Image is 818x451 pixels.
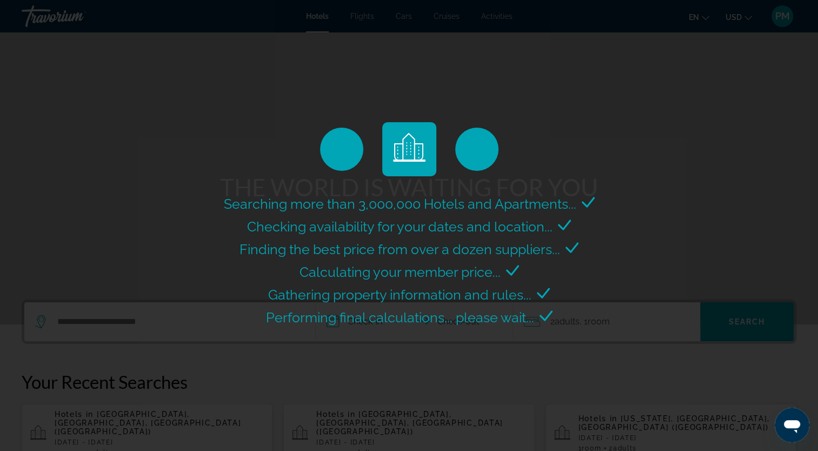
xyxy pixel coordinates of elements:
[224,196,576,212] span: Searching more than 3,000,000 Hotels and Apartments...
[268,287,531,303] span: Gathering property information and rules...
[775,408,809,442] iframe: Button to launch messaging window
[240,241,560,257] span: Finding the best price from over a dozen suppliers...
[266,309,534,326] span: Performing final calculations... please wait...
[300,264,501,280] span: Calculating your member price...
[247,218,553,235] span: Checking availability for your dates and location...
